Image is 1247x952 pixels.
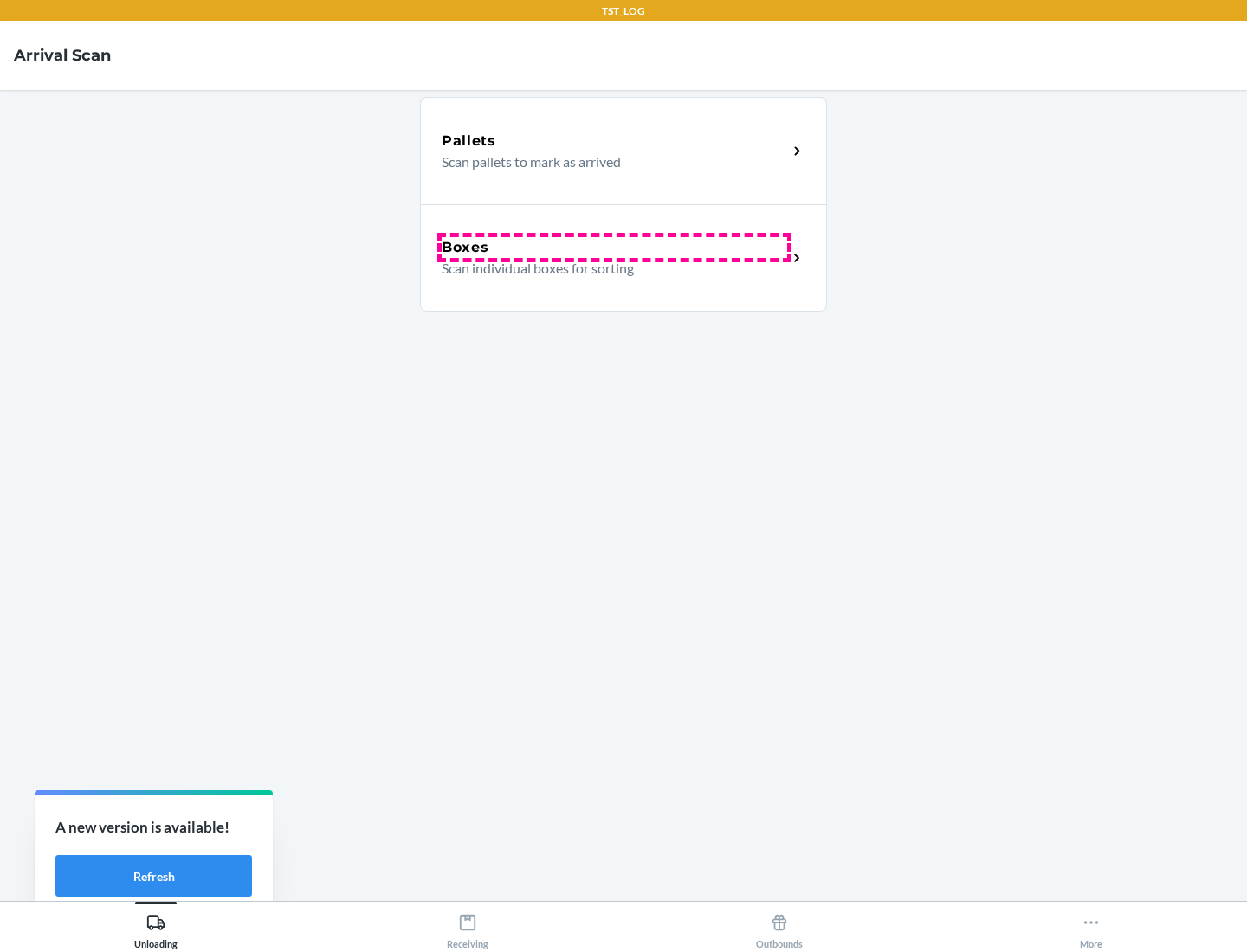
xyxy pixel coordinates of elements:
div: Receiving [447,906,488,949]
p: A new version is available! [55,816,252,839]
a: PalletsScan pallets to mark as arrived [420,97,827,204]
a: BoxesScan individual boxes for sorting [420,204,827,312]
h4: Arrival Scan [14,44,111,67]
p: Scan pallets to mark as arrived [442,151,773,172]
h5: Pallets [442,131,496,151]
h5: Boxes [442,237,489,258]
button: Refresh [55,855,252,897]
div: Unloading [134,906,178,949]
div: More [1080,906,1102,949]
button: Outbounds [623,902,935,949]
button: More [935,902,1247,949]
p: Scan individual boxes for sorting [442,258,773,279]
p: TST_LOG [602,3,645,19]
button: Receiving [312,902,623,949]
div: Outbounds [756,906,803,949]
